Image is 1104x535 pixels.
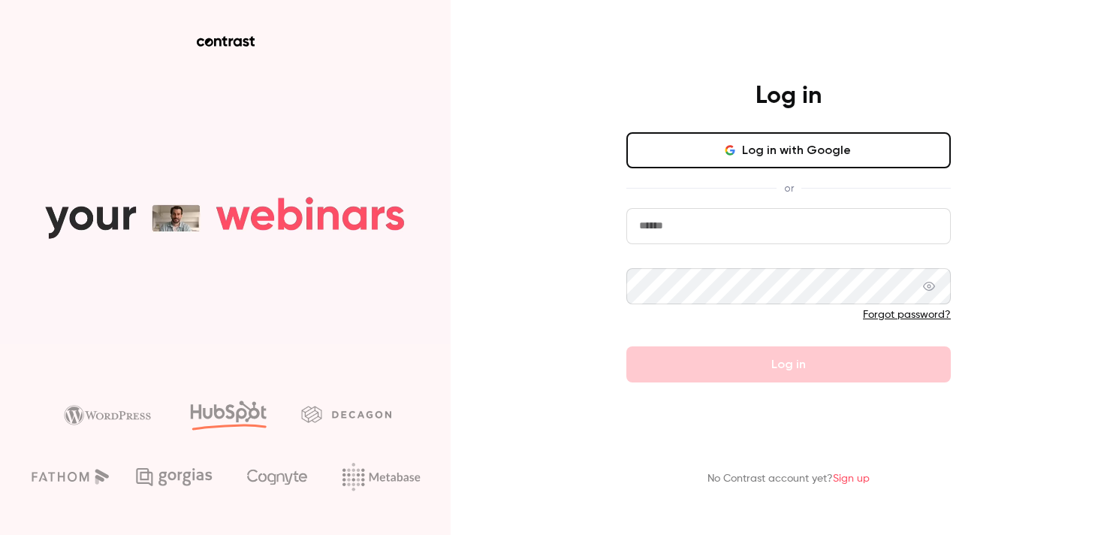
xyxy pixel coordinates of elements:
[756,81,822,111] h4: Log in
[833,473,870,484] a: Sign up
[707,471,870,487] p: No Contrast account yet?
[863,310,951,320] a: Forgot password?
[777,180,801,196] span: or
[301,406,391,422] img: decagon
[626,132,951,168] button: Log in with Google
